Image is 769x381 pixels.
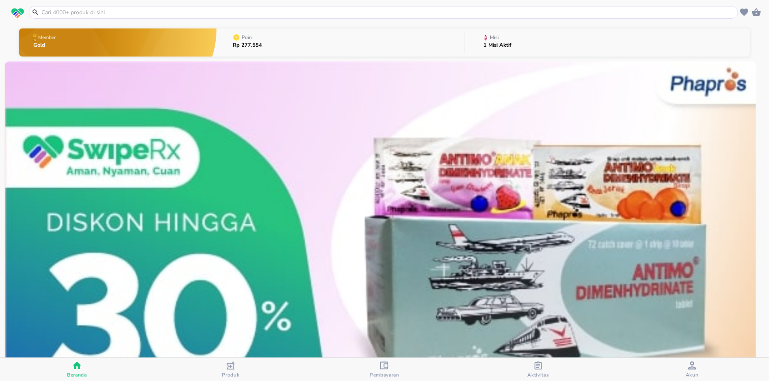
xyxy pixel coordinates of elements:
p: Rp 277.554 [233,43,262,48]
span: Beranda [67,372,87,378]
p: Poin [242,35,252,40]
p: Gold [33,43,57,48]
p: 1 Misi Aktif [483,43,511,48]
button: Misi1 Misi Aktif [465,26,750,59]
p: Misi [490,35,499,40]
button: Produk [154,358,308,381]
p: Member [38,35,56,40]
button: PoinRp 277.554 [217,26,465,59]
span: Akun [686,372,699,378]
button: Aktivitas [461,358,615,381]
button: Akun [615,358,769,381]
button: Pembayaran [308,358,461,381]
input: Cari 4000+ produk di sini [41,8,736,17]
img: logo_swiperx_s.bd005f3b.svg [11,8,24,19]
span: Produk [222,372,239,378]
button: MemberGold [19,26,216,59]
span: Pembayaran [370,372,399,378]
span: Aktivitas [528,372,549,378]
